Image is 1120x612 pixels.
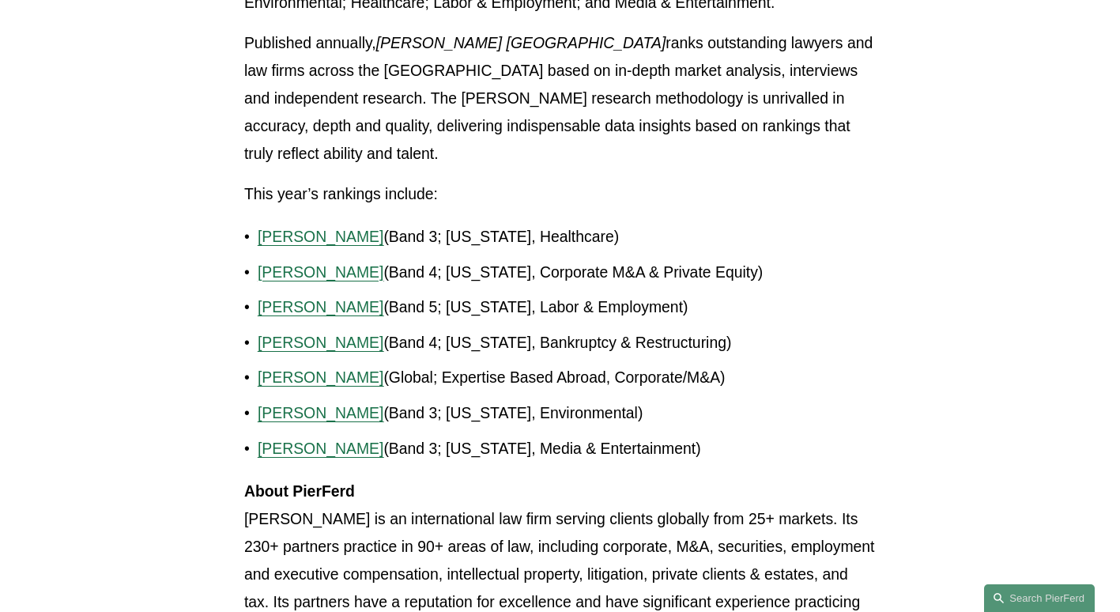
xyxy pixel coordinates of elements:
[258,435,876,463] p: (Band 3; [US_STATE], Media & Entertainment)
[258,364,876,391] p: (Global; Expertise Based Abroad, Corporate/M&A)
[258,368,383,386] a: [PERSON_NAME]
[258,440,383,457] a: [PERSON_NAME]
[258,329,876,357] p: (Band 4; [US_STATE], Bankruptcy & Restructuring)
[258,334,383,351] a: [PERSON_NAME]
[376,34,666,51] em: [PERSON_NAME] [GEOGRAPHIC_DATA]
[244,29,876,168] p: Published annually, ranks outstanding lawyers and law firms across the [GEOGRAPHIC_DATA] based on...
[258,293,876,321] p: (Band 5; [US_STATE], Labor & Employment)
[244,482,355,500] strong: About PierFerd
[258,399,876,427] p: (Band 3; [US_STATE], Environmental)
[984,584,1095,612] a: Search this site
[258,223,876,251] p: (Band 3; [US_STATE], Healthcare)
[258,259,876,286] p: (Band 4; [US_STATE], Corporate M&A & Private Equity)
[258,228,383,245] a: [PERSON_NAME]
[244,180,876,208] p: This year’s rankings include:
[258,263,383,281] a: [PERSON_NAME]
[258,404,383,421] a: [PERSON_NAME]
[258,298,383,315] a: [PERSON_NAME]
